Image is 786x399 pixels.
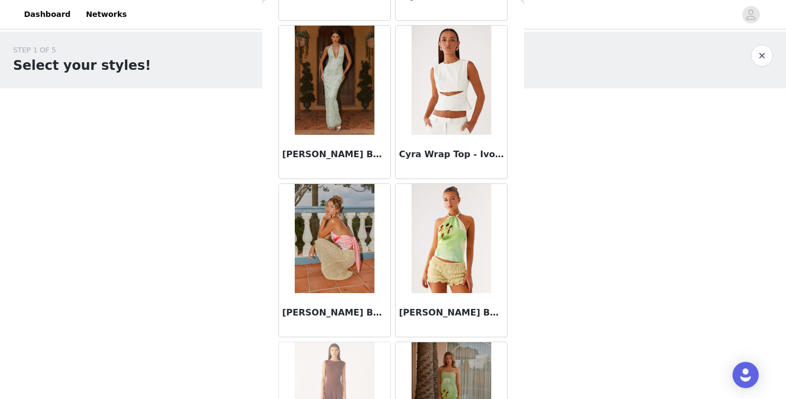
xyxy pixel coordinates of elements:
div: Open Intercom Messenger [733,362,759,388]
h1: Select your styles! [13,56,151,75]
div: avatar [746,6,756,23]
h3: [PERSON_NAME] Beaded Tie Back Top - Yellow Floral [399,306,504,319]
img: Cydney Beaded Maxi Dress - Sage [295,26,374,135]
a: Dashboard [17,2,77,27]
img: Cyra Wrap Top - Ivory [412,26,491,135]
div: STEP 1 OF 5 [13,45,151,56]
h3: [PERSON_NAME] Beaded Tie Back Top - Pink Lily [282,306,387,319]
h3: Cyra Wrap Top - Ivory [399,148,504,161]
h3: [PERSON_NAME] Beaded Maxi Dress - Sage [282,148,387,161]
img: Dalila Beaded Tie Back Top - Pink Lily [295,184,374,293]
a: Networks [79,2,133,27]
img: Dalila Beaded Tie Back Top - Yellow Floral [412,184,491,293]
